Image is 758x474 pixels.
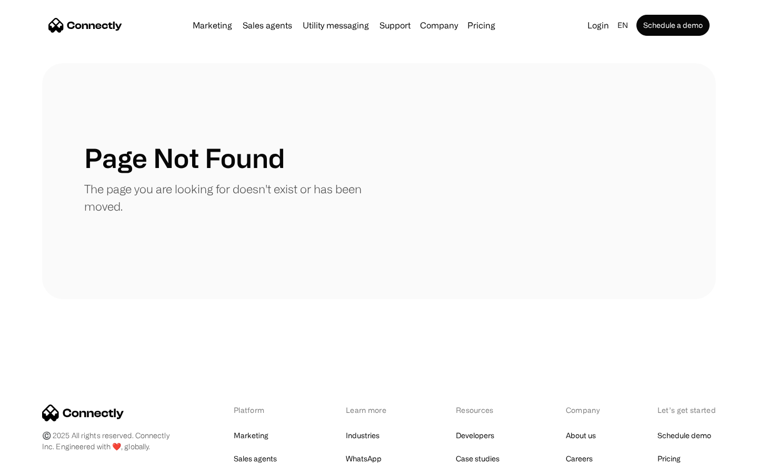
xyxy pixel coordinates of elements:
[420,18,458,33] div: Company
[84,142,285,174] h1: Page Not Found
[456,404,511,416] div: Resources
[463,21,500,29] a: Pricing
[617,18,628,33] div: en
[566,404,603,416] div: Company
[657,428,711,443] a: Schedule demo
[234,428,268,443] a: Marketing
[456,451,500,466] a: Case studies
[566,428,596,443] a: About us
[566,451,593,466] a: Careers
[346,451,382,466] a: WhatsApp
[21,456,63,470] ul: Language list
[234,451,277,466] a: Sales agents
[456,428,494,443] a: Developers
[11,455,63,470] aside: Language selected: English
[375,21,415,29] a: Support
[238,21,296,29] a: Sales agents
[234,404,291,416] div: Platform
[583,18,613,33] a: Login
[84,180,379,215] p: The page you are looking for doesn't exist or has been moved.
[636,15,710,36] a: Schedule a demo
[188,21,236,29] a: Marketing
[346,404,401,416] div: Learn more
[657,404,716,416] div: Let’s get started
[346,428,380,443] a: Industries
[657,451,681,466] a: Pricing
[298,21,373,29] a: Utility messaging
